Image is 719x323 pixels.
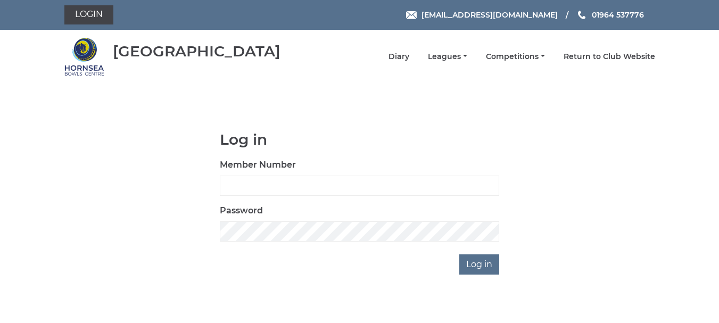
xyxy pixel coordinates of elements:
[406,9,558,21] a: Email [EMAIL_ADDRESS][DOMAIN_NAME]
[576,9,644,21] a: Phone us 01964 537776
[486,52,545,62] a: Competitions
[459,254,499,275] input: Log in
[578,11,585,19] img: Phone us
[406,11,417,19] img: Email
[389,52,409,62] a: Diary
[220,159,296,171] label: Member Number
[564,52,655,62] a: Return to Club Website
[64,5,113,24] a: Login
[422,10,558,20] span: [EMAIL_ADDRESS][DOMAIN_NAME]
[428,52,467,62] a: Leagues
[220,131,499,148] h1: Log in
[113,43,280,60] div: [GEOGRAPHIC_DATA]
[64,37,104,77] img: Hornsea Bowls Centre
[220,204,263,217] label: Password
[592,10,644,20] span: 01964 537776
